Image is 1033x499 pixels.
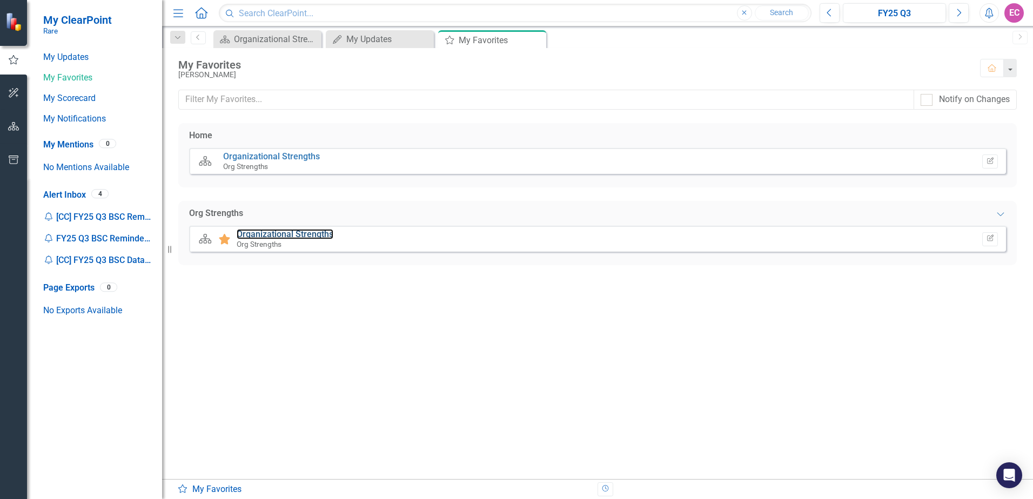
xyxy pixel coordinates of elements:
span: Search [770,8,793,17]
div: 0 [100,282,117,292]
input: Search ClearPoint... [219,4,811,23]
div: My Favorites [177,483,589,496]
div: 4 [91,189,109,198]
a: Organizational Strengths [223,151,320,161]
img: ClearPoint Strategy [5,12,24,31]
div: Organizational Strengths [234,32,319,46]
small: Rare [43,26,112,35]
div: [CC] FY25 Q3 BSC Reminder - Due *[DATE]* [43,206,151,228]
div: Home [189,130,212,142]
a: My Mentions [43,139,93,151]
div: [PERSON_NAME] [178,71,969,79]
div: FY25 Q3 BSC Reminder - Due *[DATE]* [43,228,151,249]
a: My Updates [43,51,151,64]
div: Notify on Changes [939,93,1010,106]
button: Search [755,5,809,21]
div: No Mentions Available [43,157,151,178]
div: 0 [99,139,116,148]
div: My Favorites [459,33,544,47]
button: EC [1004,3,1024,23]
button: FY25 Q3 [843,3,946,23]
div: My Favorites [178,59,969,71]
div: FY25 Q3 [847,7,942,20]
a: Organizational Strengths [237,229,333,239]
a: Organizational Strengths [216,32,319,46]
a: My Updates [328,32,431,46]
div: Open Intercom Messenger [996,462,1022,488]
a: Page Exports [43,282,95,294]
span: My ClearPoint [43,14,112,26]
div: Org Strengths [189,207,243,220]
div: My Updates [346,32,431,46]
small: Org Strengths [223,162,268,171]
button: Set Home Page [982,154,998,168]
input: Filter My Favorites... [178,90,914,110]
div: [CC] FY25 Q3 BSC Data Request - Due [DATE] [43,249,151,271]
a: My Notifications [43,113,151,125]
div: No Exports Available [43,300,151,321]
small: Org Strengths [237,240,281,248]
a: Alert Inbox [43,189,86,201]
a: My Scorecard [43,92,151,105]
a: My Favorites [43,72,151,84]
